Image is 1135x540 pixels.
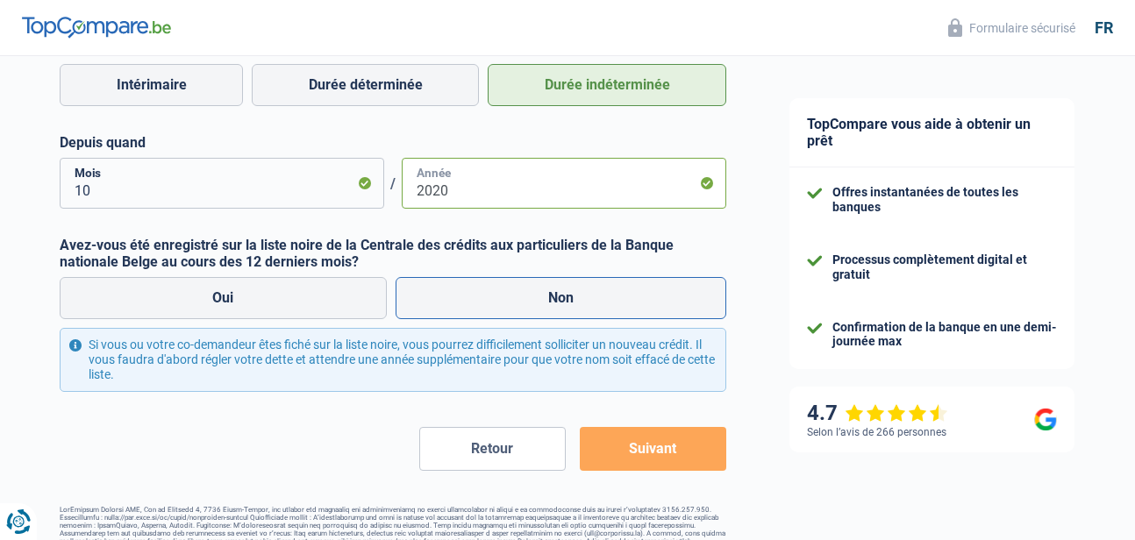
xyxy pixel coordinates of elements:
[1095,18,1113,38] div: fr
[832,185,1057,215] div: Offres instantanées de toutes les banques
[60,277,387,319] label: Oui
[396,277,727,319] label: Non
[938,13,1086,42] button: Formulaire sécurisé
[832,320,1057,350] div: Confirmation de la banque en une demi-journée max
[488,64,726,106] label: Durée indéterminée
[60,64,243,106] label: Intérimaire
[807,401,948,426] div: 4.7
[252,64,479,106] label: Durée déterminée
[402,158,726,209] input: AAAA
[60,328,726,391] div: Si vous ou votre co-demandeur êtes fiché sur la liste noire, vous pourrez difficilement sollicite...
[22,17,171,38] img: TopCompare Logo
[832,252,1057,282] div: Processus complètement digital et gratuit
[580,427,726,471] button: Suivant
[807,426,946,438] div: Selon l’avis de 266 personnes
[60,237,726,270] label: Avez-vous été enregistré sur la liste noire de la Centrale des crédits aux particuliers de la Ban...
[60,158,384,209] input: MM
[60,134,726,151] label: Depuis quand
[419,427,566,471] button: Retour
[789,98,1074,167] div: TopCompare vous aide à obtenir un prêt
[384,175,402,192] span: /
